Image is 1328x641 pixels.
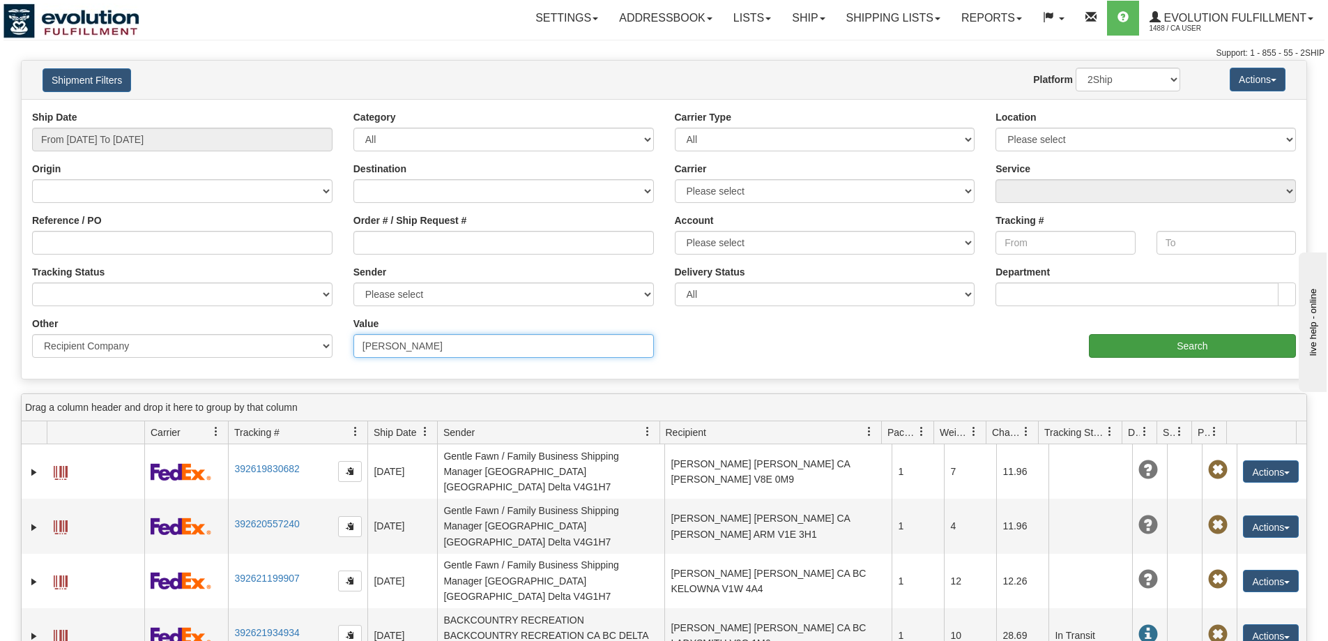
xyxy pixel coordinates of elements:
[1296,249,1327,391] iframe: chat widget
[54,460,68,482] a: Label
[675,110,731,124] label: Carrier Type
[1138,570,1158,589] span: Unknown
[996,499,1048,553] td: 11.96
[944,554,996,608] td: 12
[234,463,299,474] a: 392619830682
[1014,420,1038,444] a: Charge filter column settings
[32,213,102,227] label: Reference / PO
[996,554,1048,608] td: 12.26
[910,420,933,444] a: Packages filter column settings
[944,499,996,553] td: 4
[437,444,664,499] td: Gentle Fawn / Family Business Shipping Manager [GEOGRAPHIC_DATA] [GEOGRAPHIC_DATA] Delta V4G1H7
[54,569,68,591] a: Label
[951,1,1032,36] a: Reports
[367,554,437,608] td: [DATE]
[675,265,745,279] label: Delivery Status
[1198,425,1209,439] span: Pickup Status
[1138,515,1158,535] span: Unknown
[1128,425,1140,439] span: Delivery Status
[338,571,362,591] button: Copy to clipboard
[32,265,105,279] label: Tracking Status
[1138,460,1158,480] span: Unknown
[1243,460,1299,483] button: Actions
[234,573,299,584] a: 392621199907
[1208,515,1228,535] span: Pickup Not Assigned
[664,444,892,499] td: [PERSON_NAME] [PERSON_NAME] CA [PERSON_NAME] V8E 0M9
[43,68,131,92] button: Shipment Filters
[996,444,1048,499] td: 11.96
[995,213,1044,227] label: Tracking #
[27,520,41,534] a: Expand
[151,463,211,481] img: 2 - FedEx Express®
[892,444,944,499] td: 1
[204,420,228,444] a: Carrier filter column settings
[443,425,475,439] span: Sender
[234,518,299,529] a: 392620557240
[151,425,181,439] span: Carrier
[1243,570,1299,592] button: Actions
[675,213,714,227] label: Account
[22,394,1306,421] div: grid grouping header
[54,514,68,536] a: Label
[437,554,664,608] td: Gentle Fawn / Family Business Shipping Manager [GEOGRAPHIC_DATA] [GEOGRAPHIC_DATA] Delta V4G1H7
[413,420,437,444] a: Ship Date filter column settings
[1208,460,1228,480] span: Pickup Not Assigned
[1243,515,1299,538] button: Actions
[995,162,1030,176] label: Service
[1161,12,1306,24] span: Evolution Fulfillment
[836,1,951,36] a: Shipping lists
[338,461,362,482] button: Copy to clipboard
[962,420,986,444] a: Weight filter column settings
[1157,231,1296,255] input: To
[892,499,944,553] td: 1
[367,444,437,499] td: [DATE]
[664,499,892,553] td: [PERSON_NAME] [PERSON_NAME] CA [PERSON_NAME] ARM V1E 3H1
[1133,420,1157,444] a: Delivery Status filter column settings
[437,499,664,553] td: Gentle Fawn / Family Business Shipping Manager [GEOGRAPHIC_DATA] [GEOGRAPHIC_DATA] Delta V4G1H7
[857,420,881,444] a: Recipient filter column settings
[353,317,379,331] label: Value
[27,465,41,479] a: Expand
[944,444,996,499] td: 7
[940,425,969,439] span: Weight
[636,420,659,444] a: Sender filter column settings
[374,425,416,439] span: Ship Date
[32,110,77,124] label: Ship Date
[525,1,609,36] a: Settings
[1150,22,1254,36] span: 1488 / CA User
[3,47,1325,59] div: Support: 1 - 855 - 55 - 2SHIP
[1203,420,1226,444] a: Pickup Status filter column settings
[781,1,835,36] a: Ship
[1044,425,1105,439] span: Tracking Status
[10,12,129,22] div: live help - online
[353,162,406,176] label: Destination
[1089,334,1296,358] input: Search
[995,265,1050,279] label: Department
[1033,73,1073,86] label: Platform
[666,425,706,439] span: Recipient
[353,213,467,227] label: Order # / Ship Request #
[892,554,944,608] td: 1
[1168,420,1191,444] a: Shipment Issues filter column settings
[675,162,707,176] label: Carrier
[234,627,299,638] a: 392621934934
[3,3,139,38] img: logo1488.jpg
[609,1,723,36] a: Addressbook
[664,554,892,608] td: [PERSON_NAME] [PERSON_NAME] CA BC KELOWNA V1W 4A4
[1163,425,1175,439] span: Shipment Issues
[723,1,781,36] a: Lists
[151,572,211,589] img: 2 - FedEx Express®
[1139,1,1324,36] a: Evolution Fulfillment 1488 / CA User
[995,231,1135,255] input: From
[234,425,280,439] span: Tracking #
[27,575,41,589] a: Expand
[344,420,367,444] a: Tracking # filter column settings
[32,317,58,331] label: Other
[995,110,1036,124] label: Location
[353,110,396,124] label: Category
[992,425,1021,439] span: Charge
[338,516,362,537] button: Copy to clipboard
[367,499,437,553] td: [DATE]
[887,425,917,439] span: Packages
[32,162,61,176] label: Origin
